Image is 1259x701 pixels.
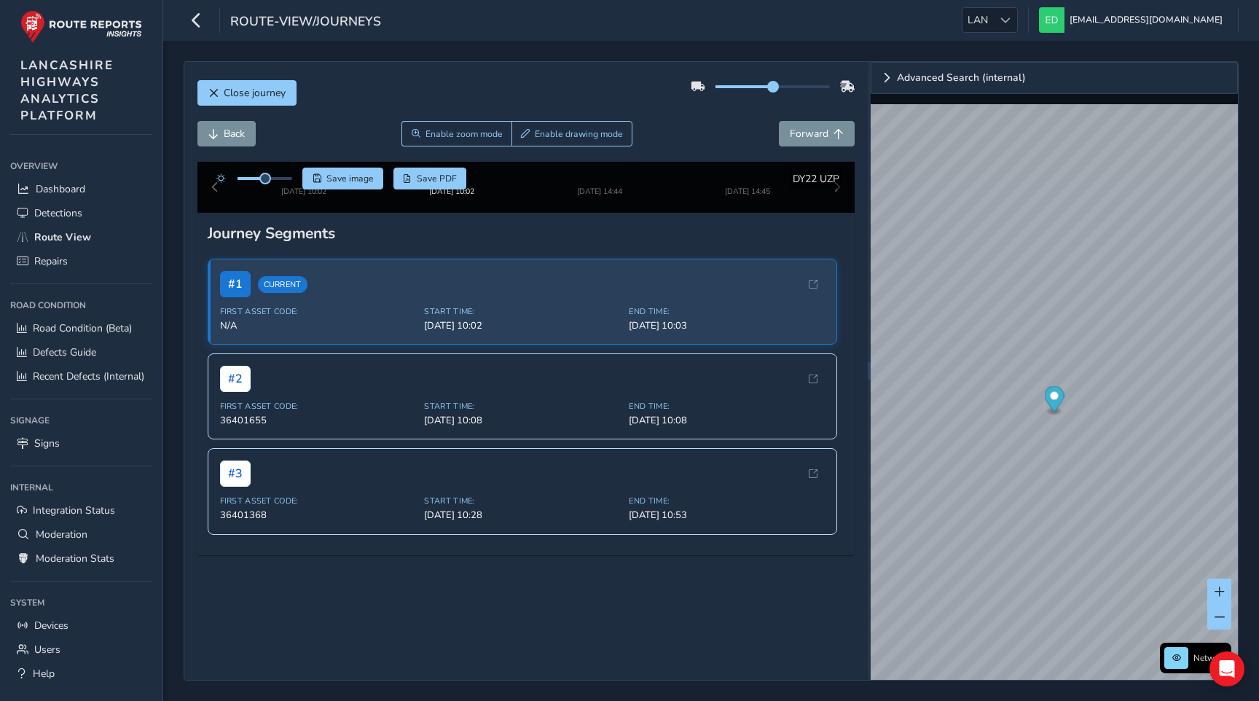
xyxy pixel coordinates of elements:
span: Save PDF [417,173,457,184]
a: Devices [10,614,152,638]
a: Repairs [10,249,152,273]
div: Overview [10,155,152,177]
span: Moderation [36,528,87,541]
span: route-view/journeys [230,12,381,33]
div: [DATE] 10:02 [259,197,348,208]
span: First Asset Code: [220,507,416,518]
span: Detections [34,206,82,220]
span: [DATE] 10:28 [424,520,620,533]
a: Route View [10,225,152,249]
img: rr logo [20,10,142,43]
a: Signs [10,431,152,455]
img: Thumbnail frame [703,184,792,197]
span: # 2 [220,377,251,404]
button: Save [302,168,383,189]
span: Start Time: [424,507,620,518]
div: [DATE] 14:45 [703,197,792,208]
span: Help [33,667,55,681]
button: Back [197,121,256,146]
span: Moderation Stats [36,552,114,565]
span: [DATE] 10:08 [424,426,620,439]
span: Defects Guide [33,345,96,359]
span: Dashboard [36,182,85,196]
span: Recent Defects (Internal) [33,369,144,383]
span: Enable drawing mode [535,128,623,140]
a: Moderation [10,522,152,547]
span: End Time: [629,507,825,518]
span: 36401655 [220,426,416,439]
a: Recent Defects (Internal) [10,364,152,388]
a: Dashboard [10,177,152,201]
span: [DATE] 10:03 [629,331,825,344]
button: Draw [511,121,633,146]
a: Expand [871,62,1238,94]
button: Close journey [197,80,297,106]
span: Users [34,643,60,657]
span: Network [1193,652,1227,664]
span: Save image [326,173,374,184]
a: Detections [10,201,152,225]
span: First Asset Code: [220,412,416,423]
span: Integration Status [33,504,115,517]
div: Signage [10,410,152,431]
span: Close journey [224,86,286,100]
a: Road Condition (Beta) [10,316,152,340]
span: Signs [34,436,60,450]
button: PDF [393,168,467,189]
img: Thumbnail frame [407,184,496,197]
span: DY22 UZP [793,172,839,186]
div: Journey Segments [208,235,845,255]
span: [EMAIL_ADDRESS][DOMAIN_NAME] [1070,7,1223,33]
span: Start Time: [424,318,620,329]
img: Thumbnail frame [259,184,348,197]
span: Advanced Search (internal) [897,73,1026,83]
span: # 3 [220,472,251,498]
a: Defects Guide [10,340,152,364]
span: # 1 [220,283,251,309]
span: Forward [790,127,828,141]
img: Thumbnail frame [555,184,644,197]
span: End Time: [629,318,825,329]
button: Forward [779,121,855,146]
span: End Time: [629,412,825,423]
img: diamond-layout [1039,7,1064,33]
button: Zoom [401,121,511,146]
div: System [10,592,152,614]
div: Map marker [1044,386,1064,416]
span: [DATE] 10:08 [629,426,825,439]
span: LANCASHIRE HIGHWAYS ANALYTICS PLATFORM [20,57,114,124]
span: Enable zoom mode [425,128,503,140]
a: Help [10,662,152,686]
a: Users [10,638,152,662]
span: LAN [962,8,993,32]
span: Start Time: [424,412,620,423]
span: N/A [220,331,416,344]
span: Devices [34,619,68,633]
span: Route View [34,230,91,244]
span: 36401368 [220,520,416,533]
a: Integration Status [10,498,152,522]
div: Road Condition [10,294,152,316]
span: Road Condition (Beta) [33,321,132,335]
div: [DATE] 10:02 [407,197,496,208]
div: [DATE] 14:44 [555,197,644,208]
button: [EMAIL_ADDRESS][DOMAIN_NAME] [1039,7,1228,33]
span: [DATE] 10:02 [424,331,620,344]
a: Moderation Stats [10,547,152,571]
div: Internal [10,477,152,498]
span: Repairs [34,254,68,268]
span: [DATE] 10:53 [629,520,825,533]
span: Back [224,127,245,141]
span: First Asset Code: [220,318,416,329]
span: Current [258,288,307,305]
div: Open Intercom Messenger [1209,651,1244,686]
